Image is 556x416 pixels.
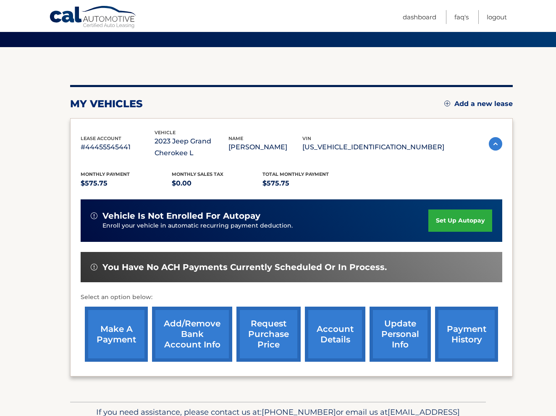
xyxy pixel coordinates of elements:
span: vin [302,135,311,141]
a: Add a new lease [444,100,513,108]
a: Add/Remove bank account info [152,307,232,362]
span: lease account [81,135,121,141]
span: Total Monthly Payment [262,171,329,177]
p: Enroll your vehicle in automatic recurring payment deduction. [102,221,428,231]
img: accordion-active.svg [489,137,502,151]
span: You have no ACH payments currently scheduled or in process. [102,262,387,273]
a: FAQ's [454,10,469,24]
a: account details [305,307,365,362]
img: alert-white.svg [91,212,97,219]
a: update personal info [370,307,431,362]
p: $0.00 [172,178,263,189]
p: #44455545441 [81,141,155,153]
span: name [228,135,243,141]
p: [PERSON_NAME] [228,141,302,153]
p: Select an option below: [81,292,502,302]
span: Monthly Payment [81,171,130,177]
img: add.svg [444,101,450,106]
a: Logout [487,10,507,24]
a: payment history [435,307,498,362]
a: set up autopay [428,209,492,232]
p: [US_VEHICLE_IDENTIFICATION_NUMBER] [302,141,444,153]
span: Monthly sales Tax [172,171,223,177]
a: make a payment [85,307,148,362]
span: vehicle [155,130,176,135]
p: $575.75 [81,178,172,189]
a: Cal Automotive [49,5,137,30]
span: vehicle is not enrolled for autopay [102,211,260,221]
a: Dashboard [403,10,436,24]
a: request purchase price [236,307,301,362]
p: 2023 Jeep Grand Cherokee L [155,135,228,159]
p: $575.75 [262,178,354,189]
h2: my vehicles [70,98,143,110]
img: alert-white.svg [91,264,97,270]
